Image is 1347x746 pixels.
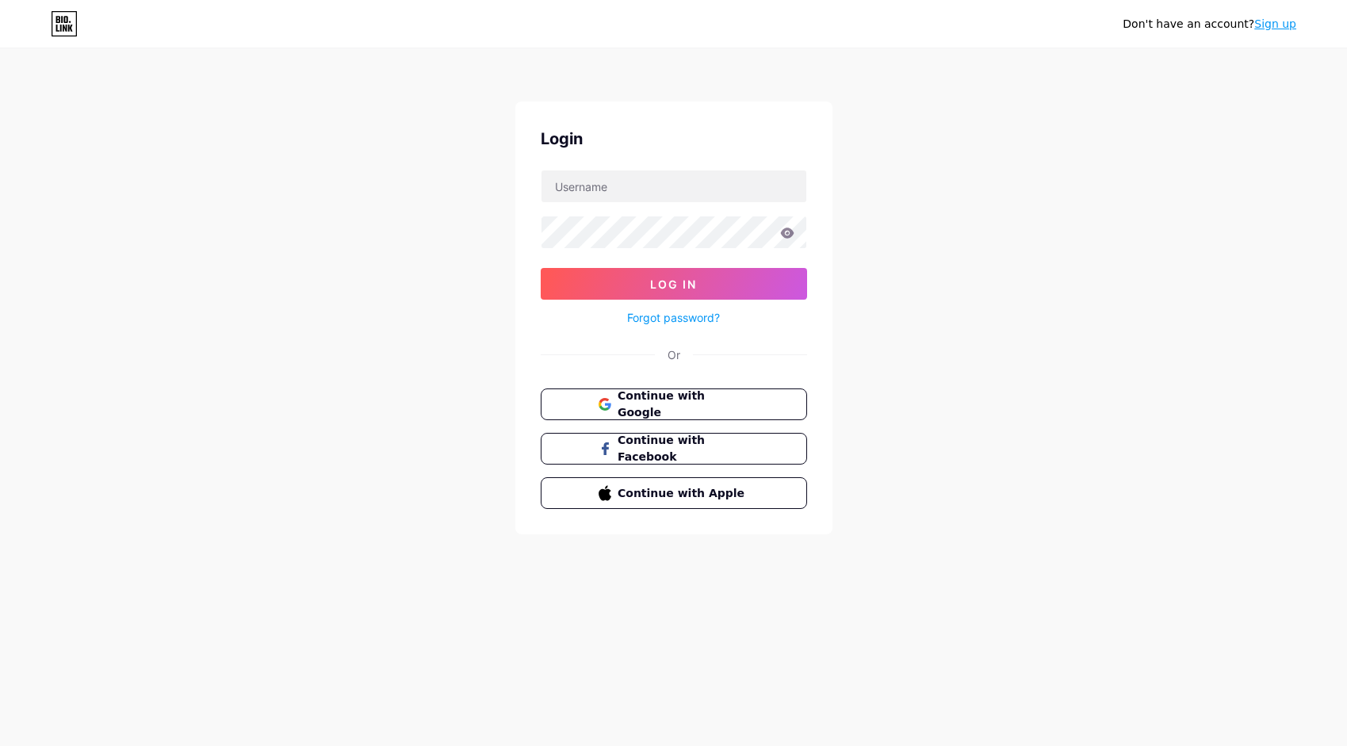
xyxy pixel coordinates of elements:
span: Log In [650,277,697,291]
div: Or [668,346,680,363]
div: Don't have an account? [1123,16,1296,33]
span: Continue with Apple [618,485,748,502]
div: Login [541,127,807,151]
input: Username [541,170,806,202]
a: Forgot password? [627,309,720,326]
button: Continue with Apple [541,477,807,509]
button: Continue with Google [541,388,807,420]
a: Sign up [1254,17,1296,30]
span: Continue with Facebook [618,432,748,465]
button: Log In [541,268,807,300]
span: Continue with Google [618,388,748,421]
button: Continue with Facebook [541,433,807,465]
